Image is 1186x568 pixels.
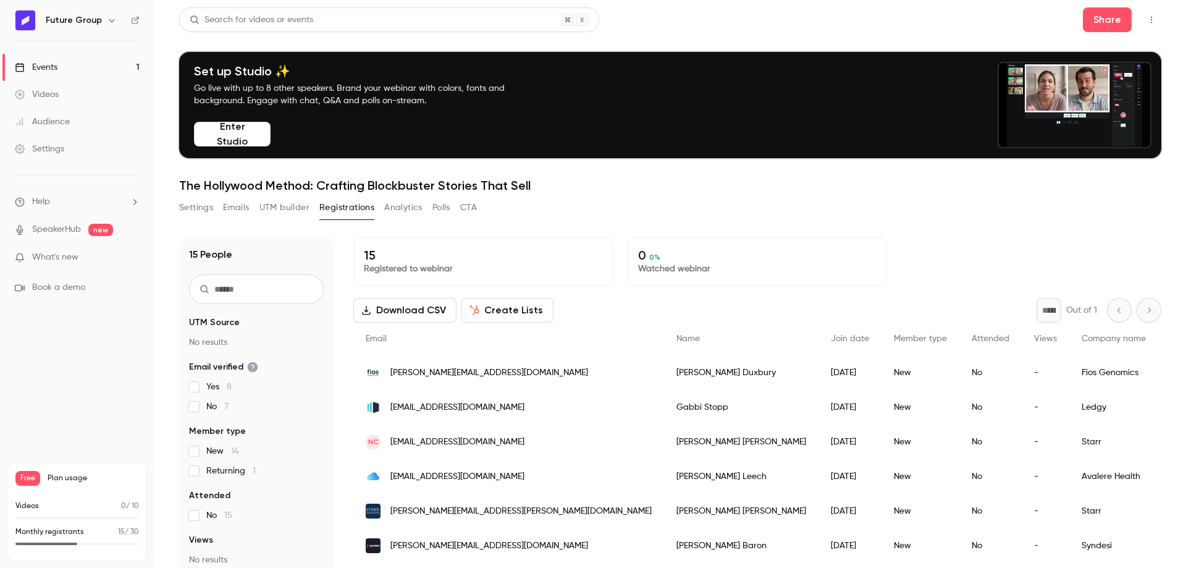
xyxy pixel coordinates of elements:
div: New [881,425,959,459]
span: 0 % [649,253,660,261]
div: [PERSON_NAME] Duxbury [664,355,818,390]
div: Gabbi Stopp [664,390,818,425]
p: 0 [638,248,877,263]
button: Emails [223,198,249,218]
p: No results [189,336,324,349]
h1: 15 People [189,247,232,262]
button: Polls [432,198,450,218]
img: ledgy.com [366,400,381,415]
span: 1 [253,467,256,475]
div: No [959,390,1022,425]
button: Enter Studio [194,122,271,146]
span: Views [1034,334,1057,343]
div: [DATE] [818,425,881,459]
p: / 10 [121,501,139,512]
img: syndesi.network [366,538,381,553]
div: New [881,528,959,563]
div: - [1022,355,1069,390]
div: Starr [1069,494,1182,528]
span: [PERSON_NAME][EMAIL_ADDRESS][DOMAIN_NAME] [390,367,588,379]
button: Analytics [384,198,423,218]
span: 0 [121,502,126,510]
img: Future Group [15,11,35,30]
p: / 30 [118,527,139,538]
span: Yes [206,381,232,393]
span: No [206,401,229,413]
button: Create Lists [461,298,553,323]
h6: Future Group [46,14,102,27]
span: [EMAIL_ADDRESS][DOMAIN_NAME] [390,436,524,449]
button: Settings [179,198,213,218]
h4: Set up Studio ✨ [194,64,534,78]
button: CTA [460,198,477,218]
div: Settings [15,143,64,155]
div: [PERSON_NAME] [PERSON_NAME] [664,494,818,528]
span: Email verified [189,361,258,373]
span: 7 [224,402,229,411]
button: Share [1083,7,1132,32]
span: [PERSON_NAME][EMAIL_ADDRESS][DOMAIN_NAME] [390,540,588,553]
span: Free [15,471,40,486]
div: Events [15,61,57,74]
span: NC [368,436,379,447]
div: Syndesi [1069,528,1182,563]
div: Avalere Health [1069,459,1182,494]
span: [EMAIL_ADDRESS][DOMAIN_NAME] [390,401,524,414]
div: [DATE] [818,528,881,563]
span: Company name [1082,334,1146,343]
div: [PERSON_NAME] Leech [664,459,818,494]
span: new [88,224,113,236]
div: Audience [15,116,70,128]
div: [PERSON_NAME] Baron [664,528,818,563]
img: fiosgenomics.com [366,365,381,380]
div: [DATE] [818,494,881,528]
span: 15 [224,511,232,520]
p: Videos [15,501,39,512]
span: Book a demo [32,281,85,294]
div: No [959,459,1022,494]
span: 14 [231,447,239,456]
span: New [206,445,239,457]
span: What's new [32,251,78,264]
span: 15 [118,528,125,536]
div: - [1022,459,1069,494]
button: Registrations [319,198,374,218]
div: Videos [15,88,59,101]
p: Watched webinar [638,263,877,275]
div: - [1022,494,1069,528]
div: - [1022,425,1069,459]
div: [PERSON_NAME] [PERSON_NAME] [664,425,818,459]
p: No results [189,554,324,566]
div: Starr [1069,425,1182,459]
span: Views [189,534,213,546]
div: No [959,494,1022,528]
div: [DATE] [818,459,881,494]
button: Download CSV [353,298,456,323]
p: Monthly registrants [15,527,84,538]
div: [DATE] [818,355,881,390]
span: Member type [189,425,246,438]
span: Member type [894,334,947,343]
div: - [1022,390,1069,425]
span: [EMAIL_ADDRESS][DOMAIN_NAME] [390,470,524,483]
div: New [881,390,959,425]
span: [PERSON_NAME][EMAIL_ADDRESS][PERSON_NAME][DOMAIN_NAME] [390,505,652,518]
div: Fios Genomics [1069,355,1182,390]
span: Returning [206,465,256,477]
div: No [959,528,1022,563]
div: New [881,355,959,390]
p: Go live with up to 8 other speakers. Brand your webinar with colors, fonts and background. Engage... [194,82,534,107]
div: No [959,355,1022,390]
span: UTM Source [189,316,240,329]
p: Out of 1 [1066,304,1097,316]
div: No [959,425,1022,459]
span: Name [676,334,700,343]
div: Search for videos or events [190,14,313,27]
p: 15 [364,248,602,263]
img: starrcompanies.com [366,504,381,519]
img: me.com [366,469,381,484]
li: help-dropdown-opener [15,195,140,208]
div: Ledgy [1069,390,1182,425]
div: - [1022,528,1069,563]
span: Attended [972,334,1009,343]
